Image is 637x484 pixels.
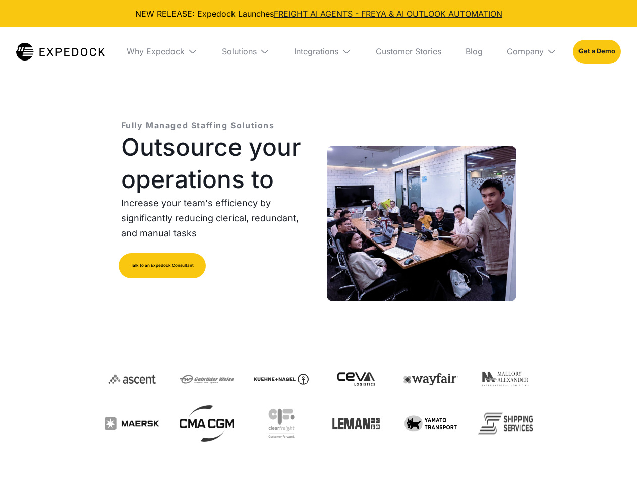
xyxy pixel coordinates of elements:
[286,27,360,76] div: Integrations
[121,196,311,241] p: Increase your team's efficiency by significantly reducing clerical, redundant, and manual tasks
[499,27,565,76] div: Company
[121,119,275,131] p: Fully Managed Staffing Solutions
[119,253,206,278] a: Talk to an Expedock Consultant
[121,131,311,196] h1: Outsource your operations to
[573,40,621,63] a: Get a Demo
[127,46,185,56] div: Why Expedock
[222,46,257,56] div: Solutions
[214,27,278,76] div: Solutions
[294,46,338,56] div: Integrations
[457,27,491,76] a: Blog
[119,27,206,76] div: Why Expedock
[8,8,629,19] div: NEW RELEASE: Expedock Launches
[368,27,449,76] a: Customer Stories
[274,9,502,19] a: FREIGHT AI AGENTS - FREYA & AI OUTLOOK AUTOMATION
[507,46,544,56] div: Company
